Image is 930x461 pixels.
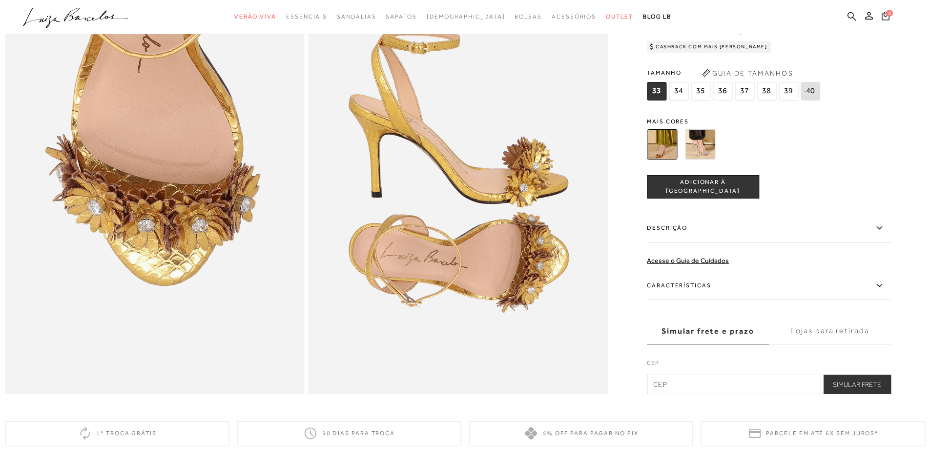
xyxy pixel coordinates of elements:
[386,8,416,26] a: noSubCategoriesText
[713,82,732,100] span: 36
[647,82,666,100] span: 33
[515,8,542,26] a: noSubCategoriesText
[735,82,754,100] span: 37
[691,82,710,100] span: 35
[286,13,327,20] span: Essenciais
[427,8,505,26] a: noSubCategoriesText
[5,421,229,445] div: 1ª troca grátis
[643,13,671,20] span: BLOG LB
[685,129,715,160] img: SANDÁLIA DE SALTO ALTO EM COURO COBRA PRATA COM FLORES APLICADAS
[647,179,759,196] span: ADICIONAR À [GEOGRAPHIC_DATA]
[286,8,327,26] a: noSubCategoriesText
[552,8,596,26] a: noSubCategoriesText
[515,13,542,20] span: Bolsas
[647,375,891,394] input: CEP
[427,13,505,20] span: [DEMOGRAPHIC_DATA]
[701,421,925,445] div: Parcele em até 6x sem juros*
[647,359,891,372] label: CEP
[647,257,729,264] a: Acesse o Guia de Cuidados
[647,318,769,344] label: Simular frete e prazo
[647,175,759,199] button: ADICIONAR À [GEOGRAPHIC_DATA]
[337,8,376,26] a: noSubCategoriesText
[699,65,796,81] button: Guia de Tamanhos
[643,8,671,26] a: BLOG LB
[769,318,891,344] label: Lojas para retirada
[234,13,276,20] span: Verão Viva
[823,375,891,394] button: Simular Frete
[337,13,376,20] span: Sandálias
[647,129,677,160] img: SANDÁLIA DE SALTO ALTO EM COURO COBRA DOURADO COM FLORES APLICADAS
[669,82,688,100] span: 34
[606,13,633,20] span: Outlet
[552,13,596,20] span: Acessórios
[469,421,693,445] div: 5% off para pagar no PIX
[779,82,798,100] span: 39
[647,65,823,80] span: Tamanho
[647,119,891,124] span: Mais cores
[647,214,891,242] label: Descrição
[886,10,893,17] span: 0
[647,272,891,300] label: Características
[386,13,416,20] span: Sapatos
[801,82,820,100] span: 40
[879,11,892,24] button: 0
[237,421,461,445] div: 30 dias para troca
[757,82,776,100] span: 38
[606,8,633,26] a: noSubCategoriesText
[647,41,771,53] div: Cashback com Mais [PERSON_NAME]
[234,8,276,26] a: noSubCategoriesText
